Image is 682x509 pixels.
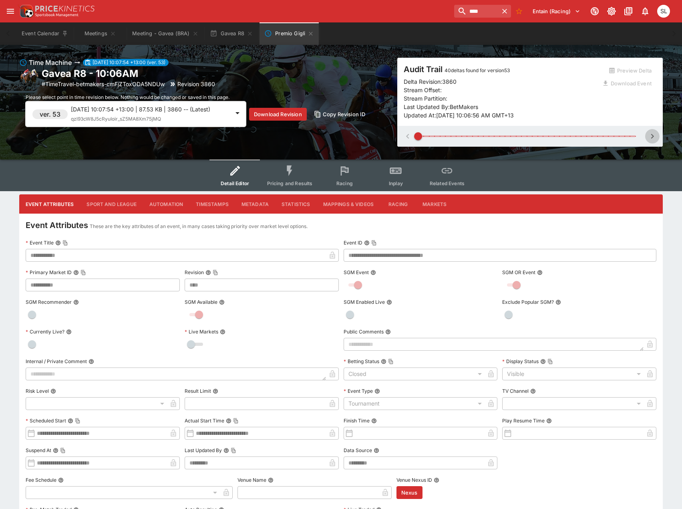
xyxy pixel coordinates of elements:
button: Mappings & Videos [317,194,380,214]
button: Primary Market IDCopy To Clipboard [73,270,79,275]
button: Singa Livett [655,2,672,20]
span: Inplay [389,180,403,186]
h6: Time Machine [29,58,72,67]
button: Risk Level [50,388,56,394]
button: Copy To Clipboard [371,240,377,246]
p: Primary Market ID [26,269,72,276]
p: SGM Available [185,299,217,305]
p: SGM Event [344,269,369,276]
p: Internal / Private Comment [26,358,87,365]
button: Venue Nexus ID [434,477,439,483]
img: Sportsbook Management [35,13,78,17]
button: Copy To Clipboard [75,418,80,424]
span: qzl93cW8J5cRyuIoir_sZ5MA8Xm75jMQ [71,116,161,122]
button: RevisionCopy To Clipboard [205,270,211,275]
img: PriceKinetics Logo [18,3,34,19]
p: Betting Status [344,358,379,365]
button: Download Revision [249,108,307,121]
button: SGM OR Event [537,270,543,275]
button: Event Calendar [17,22,73,45]
p: TV Channel [502,388,529,394]
button: Connected to PK [587,4,602,18]
button: Event Type [374,388,380,394]
p: Venue Nexus ID [396,477,432,483]
button: Nexus [396,486,422,499]
p: Fee Schedule [26,477,56,483]
button: Betting StatusCopy To Clipboard [381,359,386,364]
p: SGM Recommender [26,299,72,305]
button: Live Markets [220,329,225,335]
button: Internal / Private Comment [89,359,94,364]
button: Copy To Clipboard [213,270,218,275]
p: Last Updated By [185,447,222,454]
p: Event Title [26,239,54,246]
p: Finish Time [344,417,370,424]
button: Copy To Clipboard [388,359,394,364]
button: SGM Enabled Live [386,299,392,305]
button: Sport and League [80,194,143,214]
span: [DATE] 10:07:54 +13:00 (ver. 53) [89,59,169,66]
button: Statistics [275,194,317,214]
button: TV Channel [530,388,536,394]
p: Actual Start Time [185,417,224,424]
p: Copy To Clipboard [42,80,165,88]
p: Suspend At [26,447,51,454]
span: Related Events [430,180,465,186]
button: Venue Name [268,477,274,483]
button: Play Resume Time [546,418,552,424]
p: Revision 3860 [177,80,215,88]
p: Risk Level [26,388,49,394]
p: Play Resume Time [502,417,545,424]
button: Finish Time [371,418,377,424]
button: Event Attributes [19,194,80,214]
p: SGM OR Event [502,269,535,276]
span: Please select point in time revision below. Nothing would be changed or saved in this page. [26,94,229,100]
p: Event Type [344,388,373,394]
button: Copy To Clipboard [233,418,239,424]
p: Display Status [502,358,539,365]
p: Exclude Popular SGM? [502,299,554,305]
p: Event ID [344,239,362,246]
div: Visible [502,368,644,380]
p: Public Comments [344,328,384,335]
h4: Event Attributes [26,220,88,230]
p: These are the key attributes of an event, in many cases taking priority over market level options. [90,222,308,230]
span: 40 deltas found for version 53 [445,67,510,73]
button: Public Comments [385,329,391,335]
button: Notifications [638,4,652,18]
button: Data Source [374,448,379,453]
p: Data Source [344,447,372,454]
button: Scheduled StartCopy To Clipboard [68,418,73,424]
button: Automation [143,194,190,214]
button: Gavea R8 [205,22,258,45]
span: Racing [336,180,353,186]
span: Detail Editor [221,180,249,186]
button: Copy Revision ID [310,108,370,121]
div: Tournament [344,397,485,410]
button: Currently Live? [66,329,72,335]
button: SGM Event [370,270,376,275]
p: SGM Enabled Live [344,299,385,305]
button: Timestamps [189,194,235,214]
p: Currently Live? [26,328,64,335]
button: Racing [380,194,416,214]
img: horse_racing.png [19,68,38,87]
button: open drawer [3,4,18,18]
button: Premio Gigli [260,22,319,45]
p: Venue Name [237,477,266,483]
button: Exclude Popular SGM? [555,299,561,305]
p: Delta Revision: 3860 [404,77,457,86]
button: Copy To Clipboard [231,448,236,453]
button: Display StatusCopy To Clipboard [540,359,546,364]
button: Metadata [235,194,275,214]
input: search [454,5,498,18]
button: Documentation [621,4,636,18]
button: Fee Schedule [58,477,64,483]
div: Singa Livett [657,5,670,18]
p: Live Markets [185,328,218,335]
button: Select Tenant [528,5,585,18]
h2: Copy To Clipboard [42,67,215,80]
button: Result Limit [213,388,218,394]
button: Meetings [74,22,126,45]
p: Result Limit [185,388,211,394]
